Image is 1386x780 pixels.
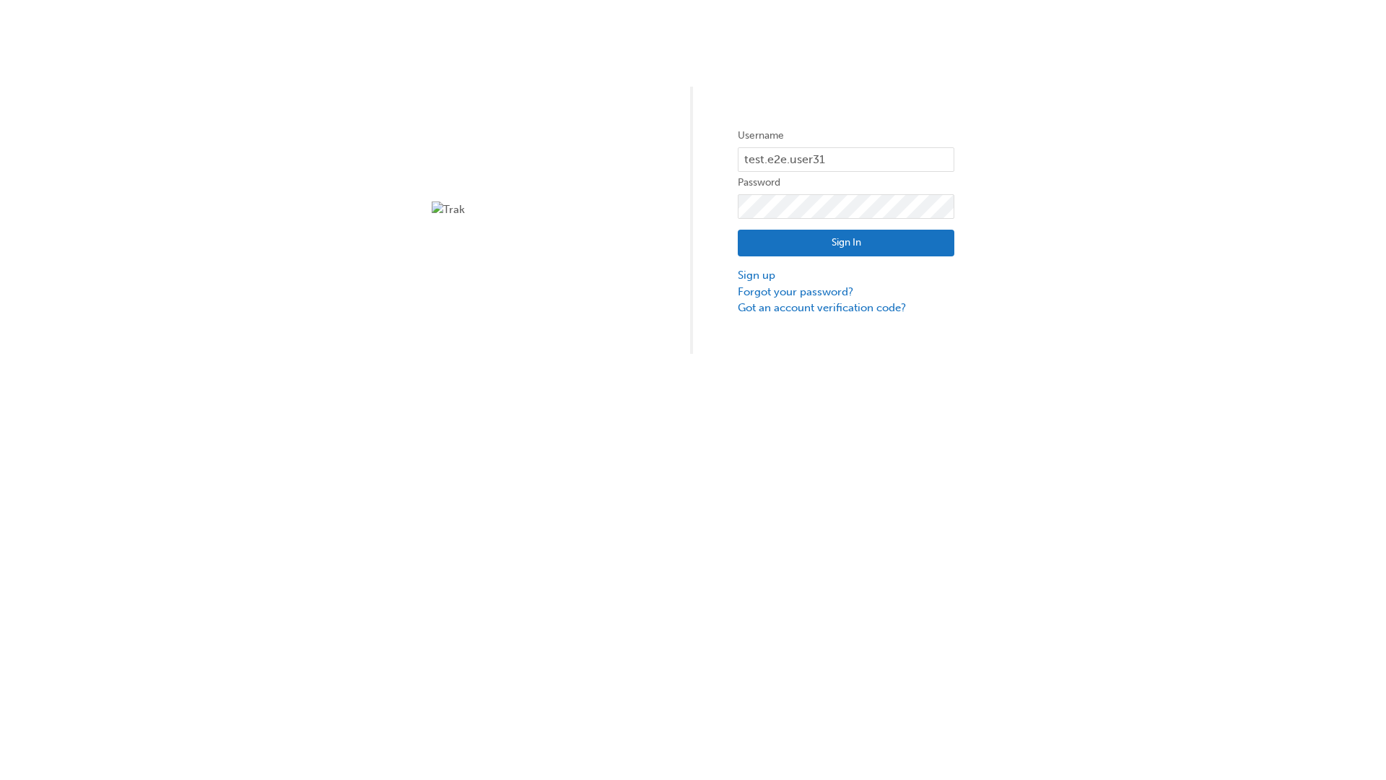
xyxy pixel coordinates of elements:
[738,147,954,172] input: Username
[738,267,954,284] a: Sign up
[738,174,954,191] label: Password
[432,201,648,218] img: Trak
[738,230,954,257] button: Sign In
[738,284,954,300] a: Forgot your password?
[738,300,954,316] a: Got an account verification code?
[738,127,954,144] label: Username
